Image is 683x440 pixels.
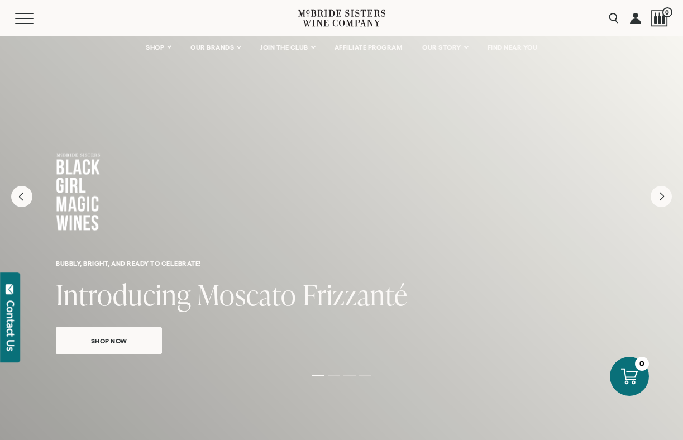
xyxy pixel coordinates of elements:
span: Shop Now [71,334,147,347]
a: SHOP [138,36,178,59]
h6: Bubbly, bright, and ready to celebrate! [56,260,627,267]
a: OUR STORY [415,36,475,59]
a: Shop Now [56,327,162,354]
span: FIND NEAR YOU [488,44,538,51]
a: OUR BRANDS [183,36,247,59]
li: Page dot 1 [312,375,324,376]
span: Moscato [197,275,297,314]
button: Mobile Menu Trigger [15,13,55,24]
button: Previous [11,186,32,207]
a: FIND NEAR YOU [480,36,545,59]
span: Frizzanté [303,275,408,314]
span: SHOP [146,44,165,51]
span: Introducing [56,275,191,314]
a: JOIN THE CLUB [253,36,322,59]
span: OUR BRANDS [190,44,234,51]
button: Next [651,186,672,207]
a: AFFILIATE PROGRAM [327,36,410,59]
span: AFFILIATE PROGRAM [335,44,403,51]
li: Page dot 2 [328,375,340,376]
span: 0 [662,7,672,17]
span: OUR STORY [422,44,461,51]
li: Page dot 4 [359,375,371,376]
span: JOIN THE CLUB [260,44,308,51]
li: Page dot 3 [343,375,356,376]
div: Contact Us [5,300,16,351]
div: 0 [635,357,649,371]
